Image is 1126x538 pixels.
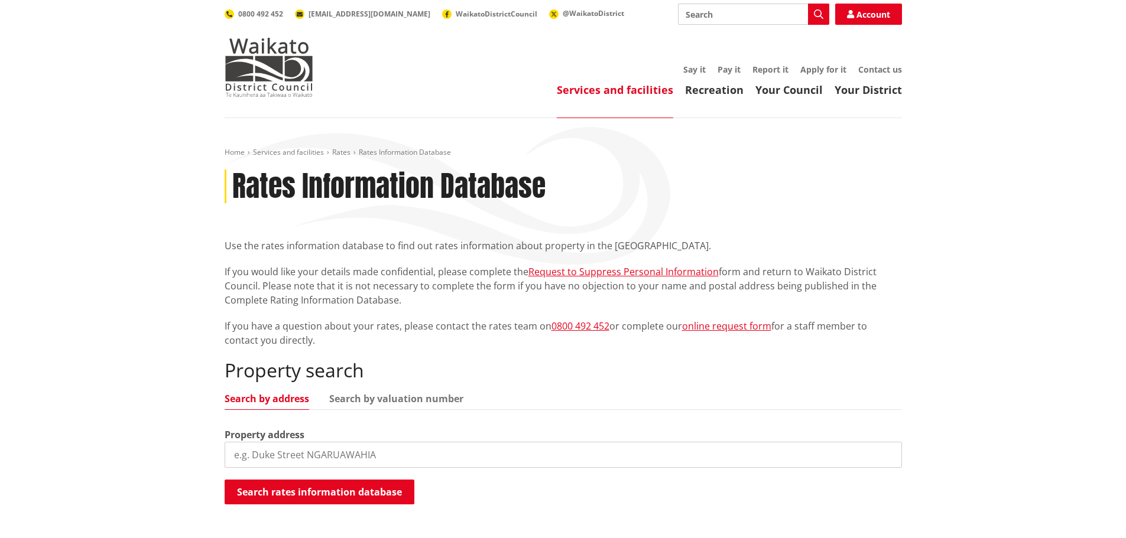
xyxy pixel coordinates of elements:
a: @WaikatoDistrict [549,8,624,18]
a: Contact us [858,64,902,75]
p: Use the rates information database to find out rates information about property in the [GEOGRAPHI... [225,239,902,253]
input: Search input [678,4,829,25]
a: Recreation [685,83,744,97]
span: WaikatoDistrictCouncil [456,9,537,19]
a: Search by address [225,394,309,403]
a: Your Council [755,83,823,97]
a: Rates [332,147,351,157]
span: 0800 492 452 [238,9,283,19]
a: Account [835,4,902,25]
a: online request form [682,319,771,332]
a: WaikatoDistrictCouncil [442,9,537,19]
a: Pay it [718,64,741,75]
a: Apply for it [800,64,846,75]
a: 0800 492 452 [551,319,609,332]
button: Search rates information database [225,480,414,504]
p: If you would like your details made confidential, please complete the form and return to Waikato ... [225,265,902,307]
a: Request to Suppress Personal Information [528,265,719,278]
a: Home [225,147,245,157]
span: [EMAIL_ADDRESS][DOMAIN_NAME] [309,9,430,19]
span: Rates Information Database [359,147,451,157]
a: Report it [752,64,788,75]
a: Your District [835,83,902,97]
a: [EMAIL_ADDRESS][DOMAIN_NAME] [295,9,430,19]
p: If you have a question about your rates, please contact the rates team on or complete our for a s... [225,319,902,347]
h2: Property search [225,359,902,382]
nav: breadcrumb [225,148,902,158]
input: e.g. Duke Street NGARUAWAHIA [225,442,902,468]
img: Waikato District Council - Te Kaunihera aa Takiwaa o Waikato [225,38,313,97]
label: Property address [225,428,304,442]
a: 0800 492 452 [225,9,283,19]
h1: Rates Information Database [232,169,546,204]
span: @WaikatoDistrict [563,8,624,18]
a: Services and facilities [253,147,324,157]
a: Search by valuation number [329,394,463,403]
a: Services and facilities [557,83,673,97]
a: Say it [683,64,706,75]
